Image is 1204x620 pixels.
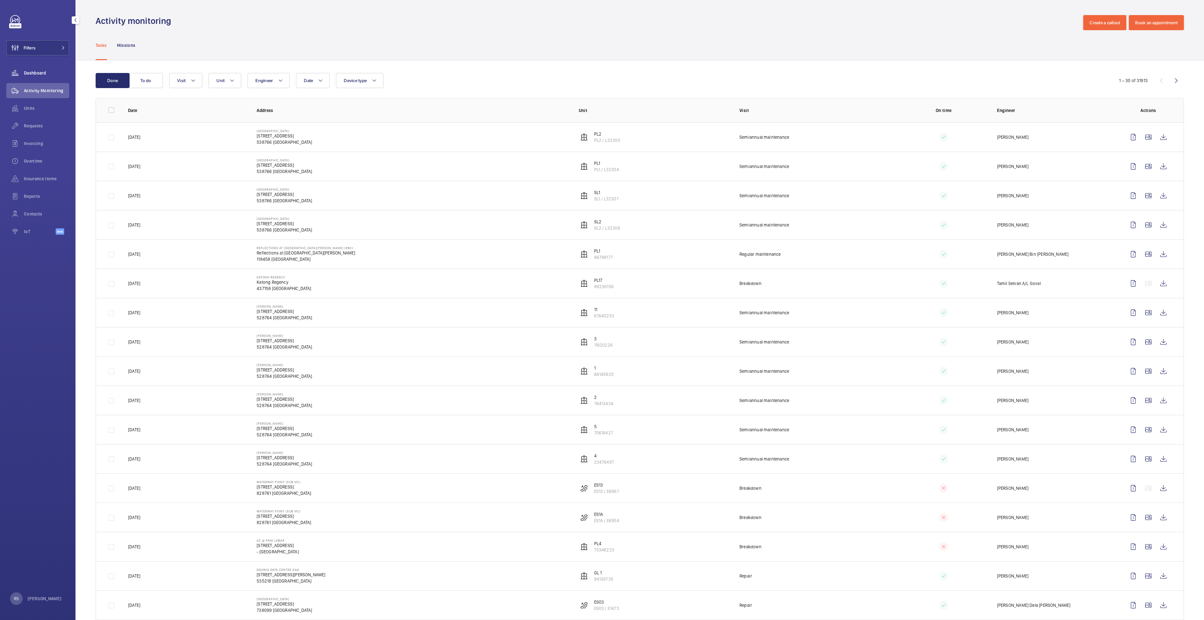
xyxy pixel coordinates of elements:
[257,490,311,496] p: 828761 [GEOGRAPHIC_DATA]
[580,367,588,375] img: elevator.svg
[594,599,619,605] p: ES03
[257,304,312,308] p: [PERSON_NAME]
[739,193,789,199] p: Semiannual maintenance
[216,78,225,83] span: Unit
[257,432,312,438] p: 528764 [GEOGRAPHIC_DATA]
[128,280,140,287] p: [DATE]
[739,456,789,462] p: Semiannual maintenance
[128,339,140,345] p: [DATE]
[257,572,325,578] p: [STREET_ADDRESS][PERSON_NAME]
[739,427,789,433] p: Semiannual maintenance
[257,480,311,484] p: Waterway Point (Sub MC)
[739,544,761,550] p: Breakdown
[209,73,241,88] button: Unit
[257,129,312,133] p: [GEOGRAPHIC_DATA]
[900,107,987,114] p: On time
[24,193,69,199] span: Reports
[739,134,789,140] p: Semiannual maintenance
[257,256,355,262] p: 118458 [GEOGRAPHIC_DATA]
[580,133,588,141] img: elevator.svg
[257,367,312,373] p: [STREET_ADDRESS]
[257,402,312,409] p: 528764 [GEOGRAPHIC_DATA]
[739,368,789,374] p: Semiannual maintenance
[257,250,355,256] p: Reflections at [GEOGRAPHIC_DATA][PERSON_NAME]
[257,422,312,425] p: [PERSON_NAME]
[997,514,1028,521] p: [PERSON_NAME]
[997,193,1028,199] p: [PERSON_NAME]
[24,176,69,182] span: Insurance items
[594,137,620,143] p: PL2 / L32305
[257,461,312,467] p: 528764 [GEOGRAPHIC_DATA]
[594,576,613,582] p: 94139735
[257,519,311,526] p: 828761 [GEOGRAPHIC_DATA]
[257,246,355,250] p: REFLECTIONS AT [GEOGRAPHIC_DATA][PERSON_NAME] (RBC)
[24,158,69,164] span: Overtime
[594,277,614,283] p: PL17
[128,107,247,114] p: Date
[257,338,312,344] p: [STREET_ADDRESS]
[257,484,311,490] p: [STREET_ADDRESS]
[257,279,311,285] p: Katong Regency
[24,123,69,129] span: Requests
[128,514,140,521] p: [DATE]
[96,42,107,48] p: Tasks
[580,455,588,463] img: elevator.svg
[594,254,613,260] p: 86798177
[594,570,613,576] p: GL 1
[997,368,1028,374] p: [PERSON_NAME]
[257,198,312,204] p: 538766 [GEOGRAPHIC_DATA]
[580,514,588,521] img: escalator.svg
[257,539,298,542] p: AZ @ Paya Lebar
[594,189,619,196] p: SL1
[594,430,613,436] p: 70618427
[257,275,311,279] p: Katong Regency
[1129,15,1184,30] button: Book an appointment
[594,605,619,612] p: ES03 / E1473
[594,283,614,290] p: 88236156
[24,228,56,235] span: IoT
[257,334,312,338] p: [PERSON_NAME]
[24,140,69,147] span: Invoicing
[594,453,614,459] p: 4
[257,542,298,549] p: [STREET_ADDRESS]
[257,607,312,613] p: 738099 [GEOGRAPHIC_DATA]
[128,368,140,374] p: [DATE]
[1119,77,1148,84] div: 1 – 30 of 31913
[117,42,136,48] p: Missions
[739,251,781,257] p: Regular maintenance
[739,514,761,521] p: Breakdown
[257,227,312,233] p: 538766 [GEOGRAPHIC_DATA]
[594,547,614,553] p: 73346223
[177,78,186,83] span: Visit
[594,400,613,407] p: 76413434
[129,73,163,88] button: To do
[128,544,140,550] p: [DATE]
[257,425,312,432] p: [STREET_ADDRESS]
[739,485,761,491] p: Breakdown
[739,280,761,287] p: Breakdown
[997,107,1116,114] p: Engineer
[580,192,588,199] img: elevator.svg
[257,396,312,402] p: [STREET_ADDRESS]
[24,105,69,111] span: Units
[257,168,312,175] p: 538766 [GEOGRAPHIC_DATA]
[580,397,588,404] img: elevator.svg
[128,310,140,316] p: [DATE]
[739,163,789,170] p: Semiannual maintenance
[594,517,619,524] p: ES1A / E6954
[257,597,312,601] p: [GEOGRAPHIC_DATA]
[594,511,619,517] p: ES1A
[257,373,312,379] p: 528764 [GEOGRAPHIC_DATA]
[580,309,588,316] img: elevator.svg
[257,191,312,198] p: [STREET_ADDRESS]
[24,211,69,217] span: Contacts
[257,392,312,396] p: [PERSON_NAME]
[580,426,588,433] img: elevator.svg
[255,78,273,83] span: Engineer
[257,133,312,139] p: [STREET_ADDRESS]
[594,248,613,254] p: PL1
[594,313,614,319] p: 67645253
[128,427,140,433] p: [DATE]
[96,15,175,27] h1: Activity monitoring
[24,45,36,51] span: Filters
